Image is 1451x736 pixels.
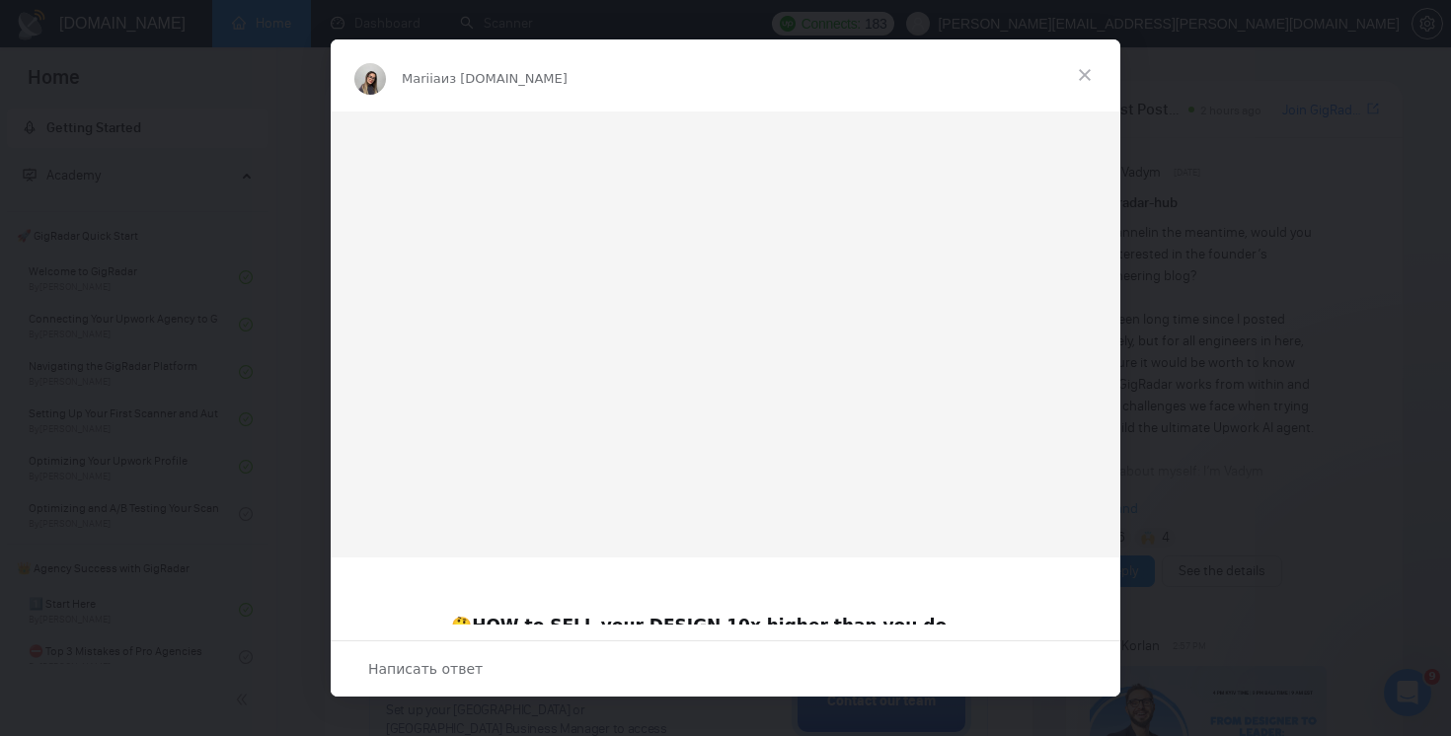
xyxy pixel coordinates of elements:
[354,63,386,95] img: Profile image for Mariia
[451,616,947,659] b: HOW to SELL your DESIGN 10x higher than you do now?
[451,591,1000,661] div: 🤔
[402,71,441,86] span: Mariia
[441,71,568,86] span: из [DOMAIN_NAME]
[331,640,1120,697] div: Открыть разговор и ответить
[1049,39,1120,110] span: Закрыть
[368,656,483,682] span: Написать ответ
